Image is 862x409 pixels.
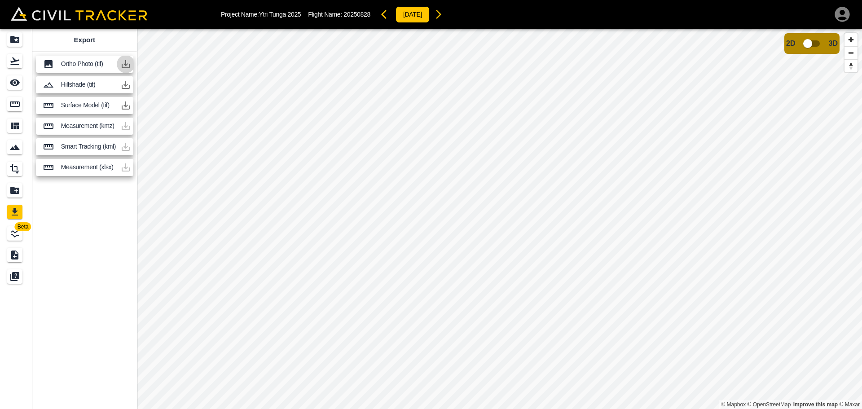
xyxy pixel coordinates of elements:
button: Zoom out [844,46,858,59]
span: 20250828 [343,11,370,18]
canvas: Map [137,29,862,409]
span: 3D [829,40,838,48]
span: 2D [786,40,795,48]
button: Zoom in [844,33,858,46]
p: Project Name: Ytri Tunga 2025 [221,11,301,18]
a: OpenStreetMap [748,401,791,408]
a: Maxar [839,401,860,408]
p: Flight Name: [308,11,370,18]
button: [DATE] [396,6,430,23]
img: Civil Tracker [11,7,147,21]
button: Reset bearing to north [844,59,858,72]
a: Map feedback [793,401,838,408]
a: Mapbox [721,401,746,408]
